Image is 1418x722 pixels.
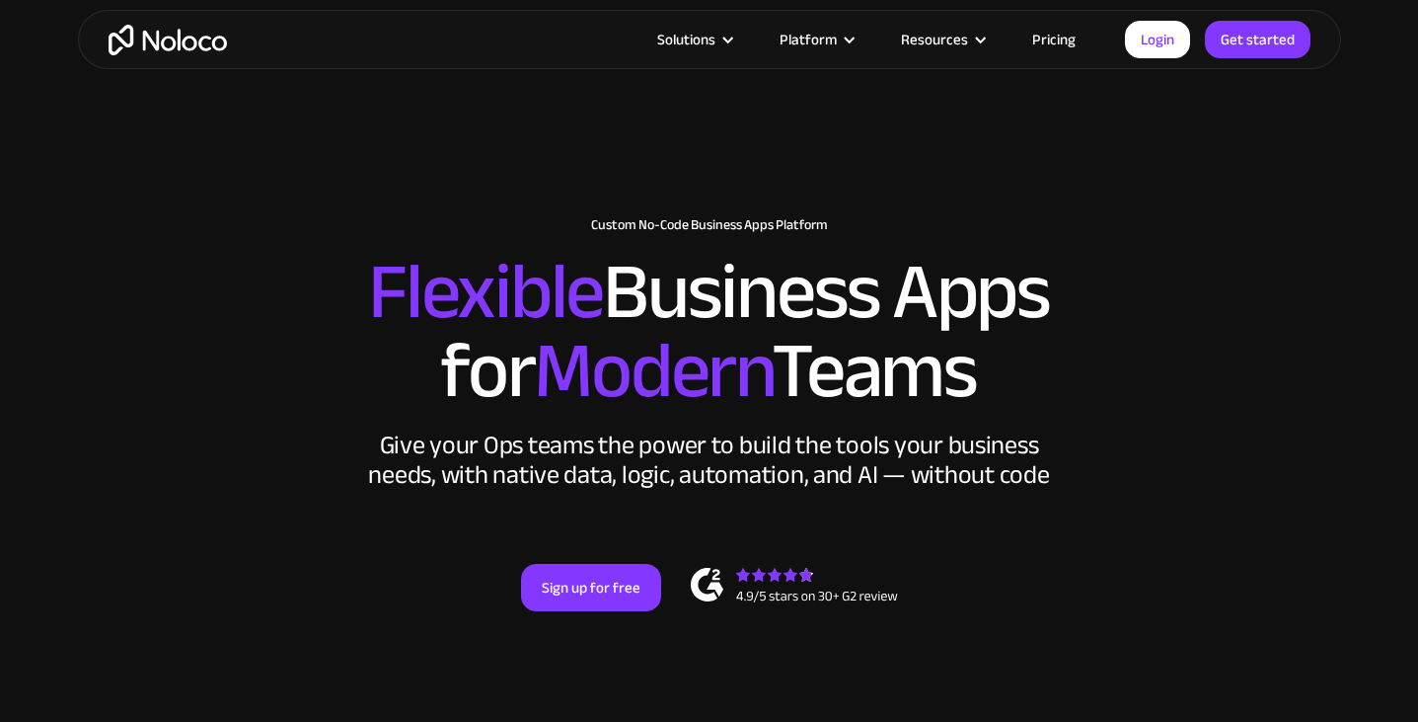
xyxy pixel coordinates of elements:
div: Platform [755,27,876,52]
div: Platform [780,27,837,52]
span: Modern [534,297,772,444]
h1: Custom No-Code Business Apps Platform [98,217,1321,233]
a: Login [1125,21,1190,58]
span: Flexible [368,218,603,365]
div: Give your Ops teams the power to build the tools your business needs, with native data, logic, au... [364,431,1055,490]
div: Resources [876,27,1008,52]
div: Solutions [657,27,715,52]
div: Solutions [633,27,755,52]
a: home [109,25,227,55]
a: Pricing [1008,27,1100,52]
div: Resources [901,27,968,52]
a: Get started [1205,21,1310,58]
a: Sign up for free [521,564,661,611]
h2: Business Apps for Teams [98,253,1321,411]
